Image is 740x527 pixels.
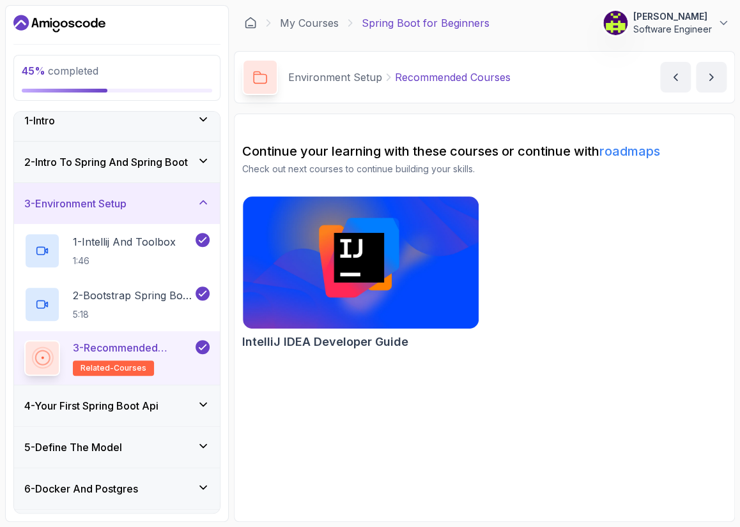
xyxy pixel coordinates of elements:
img: IntelliJ IDEA Developer Guide card [243,197,479,329]
h3: 6 - Docker And Postgres [24,481,138,496]
a: IntelliJ IDEA Developer Guide cardIntelliJ IDEA Developer Guide [242,196,479,351]
button: 5-Define The Model [14,427,220,468]
p: 3 - Recommended Courses [73,340,193,355]
button: 3-Environment Setup [14,183,220,224]
img: user profile image [603,11,628,35]
button: 2-Intro To Spring And Spring Boot [14,142,220,182]
h2: Continue your learning with these courses or continue with [242,142,727,160]
p: Spring Boot for Beginners [362,15,489,31]
a: Dashboard [13,13,105,34]
button: previous content [660,62,691,93]
p: 2 - Bootstrap Spring Boot Project [73,288,193,303]
button: user profile image[PERSON_NAME]Software Engineer [603,10,730,36]
span: 45 % [22,64,45,77]
h3: 3 - Environment Setup [24,196,127,211]
span: completed [22,64,98,77]
h3: 1 - Intro [24,113,55,128]
p: Recommended Courses [395,70,511,85]
button: 1-Intro [14,100,220,141]
p: [PERSON_NAME] [633,10,712,23]
p: 1:46 [73,255,176,267]
button: next content [696,62,727,93]
button: 1-Intellij And Toolbox1:46 [24,233,210,269]
p: Environment Setup [288,70,382,85]
a: roadmaps [599,144,660,159]
h2: IntelliJ IDEA Developer Guide [242,333,408,351]
h3: 4 - Your First Spring Boot Api [24,398,158,413]
p: 5:18 [73,308,193,321]
a: My Courses [280,15,339,31]
p: 1 - Intellij And Toolbox [73,234,176,249]
a: Dashboard [244,17,257,29]
button: 3-Recommended Coursesrelated-courses [24,340,210,376]
p: Software Engineer [633,23,712,36]
button: 2-Bootstrap Spring Boot Project5:18 [24,286,210,322]
span: related-courses [81,363,146,373]
h3: 5 - Define The Model [24,440,122,455]
button: 6-Docker And Postgres [14,468,220,509]
button: 4-Your First Spring Boot Api [14,385,220,426]
h3: 2 - Intro To Spring And Spring Boot [24,154,188,170]
p: Check out next courses to continue building your skills. [242,163,727,175]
